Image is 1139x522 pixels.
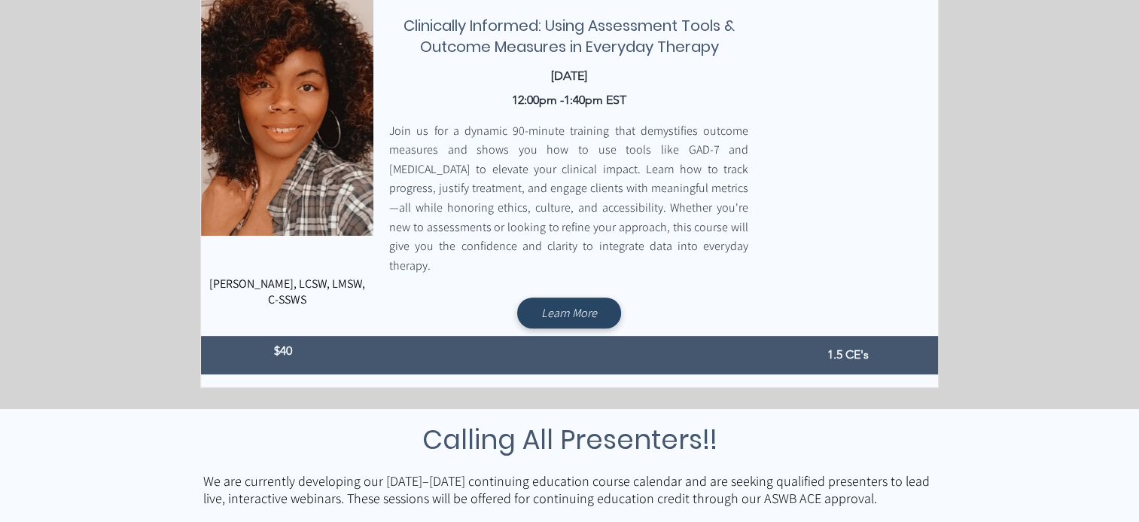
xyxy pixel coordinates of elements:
span: [DATE] [551,69,587,83]
span: 1.5 CE's [827,347,869,362]
span: Join us for a dynamic 90-minute training that demystifies outcome measures and shows you how to u... [389,123,748,273]
p: We are currently developing our [DATE]–[DATE] continuing education course calendar and are seekin... [203,472,936,507]
span: Clinically Informed: Using Assessment Tools & Outcome Measures in Everyday Therapy [404,15,735,57]
span: 12:00pm -1:40pm EST [512,93,626,107]
h3: Calling All Presenters!! [203,420,936,459]
a: Learn More [517,298,621,328]
span: $40 [274,343,292,358]
span: [PERSON_NAME], LCSW, LMSW, C-SSWS [209,276,365,307]
span: Learn More [541,305,597,321]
